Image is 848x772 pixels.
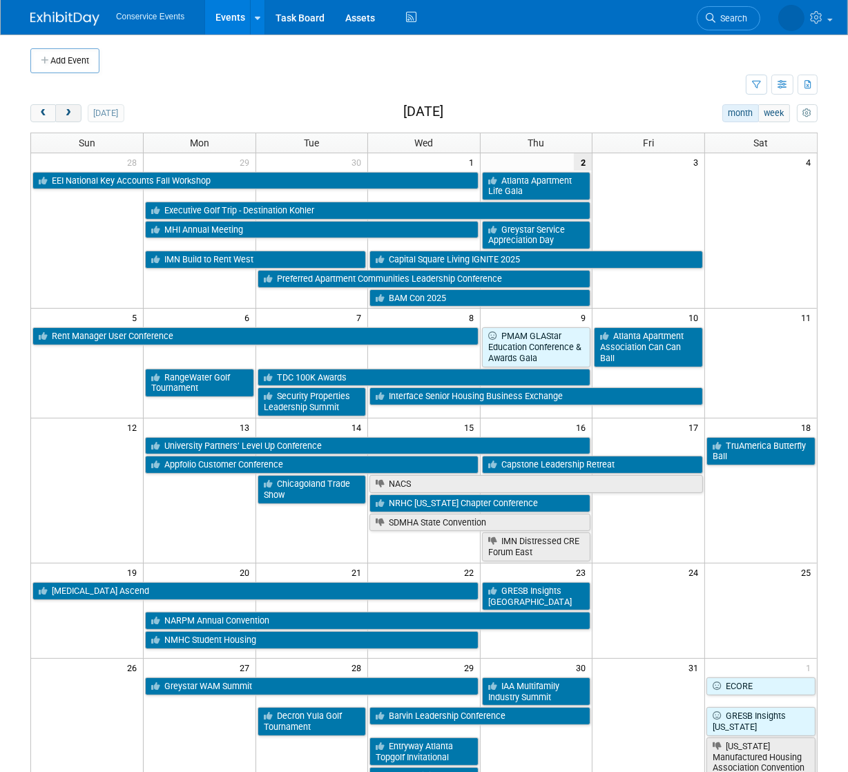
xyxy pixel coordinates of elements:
[145,369,254,397] a: RangeWater Golf Tournament
[528,137,545,148] span: Thu
[643,137,654,148] span: Fri
[482,456,703,474] a: Capstone Leadership Retreat
[145,631,479,649] a: NMHC Student Housing
[697,6,760,30] a: Search
[258,387,367,416] a: Security Properties Leadership Summit
[145,612,590,630] a: NARPM Annual Convention
[145,202,590,220] a: Executive Golf Trip - Destination Kohler
[116,12,184,21] span: Conservice Events
[88,104,124,122] button: [DATE]
[126,153,143,171] span: 28
[804,659,817,676] span: 1
[800,309,817,326] span: 11
[715,13,747,23] span: Search
[30,48,99,73] button: Add Event
[258,369,591,387] a: TDC 100K Awards
[30,12,99,26] img: ExhibitDay
[369,387,703,405] a: Interface Senior Housing Business Exchange
[238,153,256,171] span: 29
[145,251,366,269] a: IMN Build to Rent West
[238,563,256,581] span: 20
[758,104,790,122] button: week
[238,659,256,676] span: 27
[468,309,480,326] span: 8
[145,677,479,695] a: Greystar WAM Summit
[579,309,592,326] span: 9
[706,707,816,735] a: GRESB Insights [US_STATE]
[482,172,591,200] a: Atlanta Apartment Life Gala
[369,707,590,725] a: Barvin Leadership Conference
[687,309,704,326] span: 10
[32,172,479,190] a: EEI National Key Accounts Fall Workshop
[126,659,143,676] span: 26
[238,418,256,436] span: 13
[482,327,591,367] a: PMAM GLAStar Education Conference & Awards Gala
[369,514,590,532] a: SDMHA State Convention
[706,677,816,695] a: ECORE
[258,707,367,735] a: Decron Yula Golf Tournament
[350,153,367,171] span: 30
[369,251,703,269] a: Capital Square Living IGNITE 2025
[414,137,433,148] span: Wed
[32,582,479,600] a: [MEDICAL_DATA] Ascend
[403,104,443,119] h2: [DATE]
[687,418,704,436] span: 17
[722,104,759,122] button: month
[575,418,592,436] span: 16
[468,153,480,171] span: 1
[800,418,817,436] span: 18
[145,456,479,474] a: Appfolio Customer Conference
[126,563,143,581] span: 19
[350,659,367,676] span: 28
[706,437,816,465] a: TruAmerica Butterfly Ball
[126,418,143,436] span: 12
[482,221,591,249] a: Greystar Service Appreciation Day
[145,437,590,455] a: University Partners’ Level Up Conference
[304,137,319,148] span: Tue
[575,659,592,676] span: 30
[258,475,367,503] a: Chicagoland Trade Show
[482,677,591,706] a: IAA Multifamily Industry Summit
[802,109,811,118] i: Personalize Calendar
[32,327,479,345] a: Rent Manager User Conference
[797,104,818,122] button: myCustomButton
[30,104,56,122] button: prev
[687,563,704,581] span: 24
[369,737,479,766] a: Entryway Atlanta Topgolf Invitational
[258,270,591,288] a: Preferred Apartment Communities Leadership Conference
[355,309,367,326] span: 7
[79,137,95,148] span: Sun
[369,475,703,493] a: NACS
[687,659,704,676] span: 31
[369,494,590,512] a: NRHC [US_STATE] Chapter Conference
[574,153,592,171] span: 2
[145,221,479,239] a: MHI Annual Meeting
[804,153,817,171] span: 4
[190,137,209,148] span: Mon
[800,563,817,581] span: 25
[753,137,768,148] span: Sat
[350,563,367,581] span: 21
[482,582,591,610] a: GRESB Insights [GEOGRAPHIC_DATA]
[463,659,480,676] span: 29
[778,5,804,31] img: Amiee Griffey
[369,289,590,307] a: BAM Con 2025
[55,104,81,122] button: next
[692,153,704,171] span: 3
[575,563,592,581] span: 23
[243,309,256,326] span: 6
[482,532,591,561] a: IMN Distressed CRE Forum East
[463,418,480,436] span: 15
[131,309,143,326] span: 5
[463,563,480,581] span: 22
[350,418,367,436] span: 14
[594,327,703,367] a: Atlanta Apartment Association Can Can Ball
